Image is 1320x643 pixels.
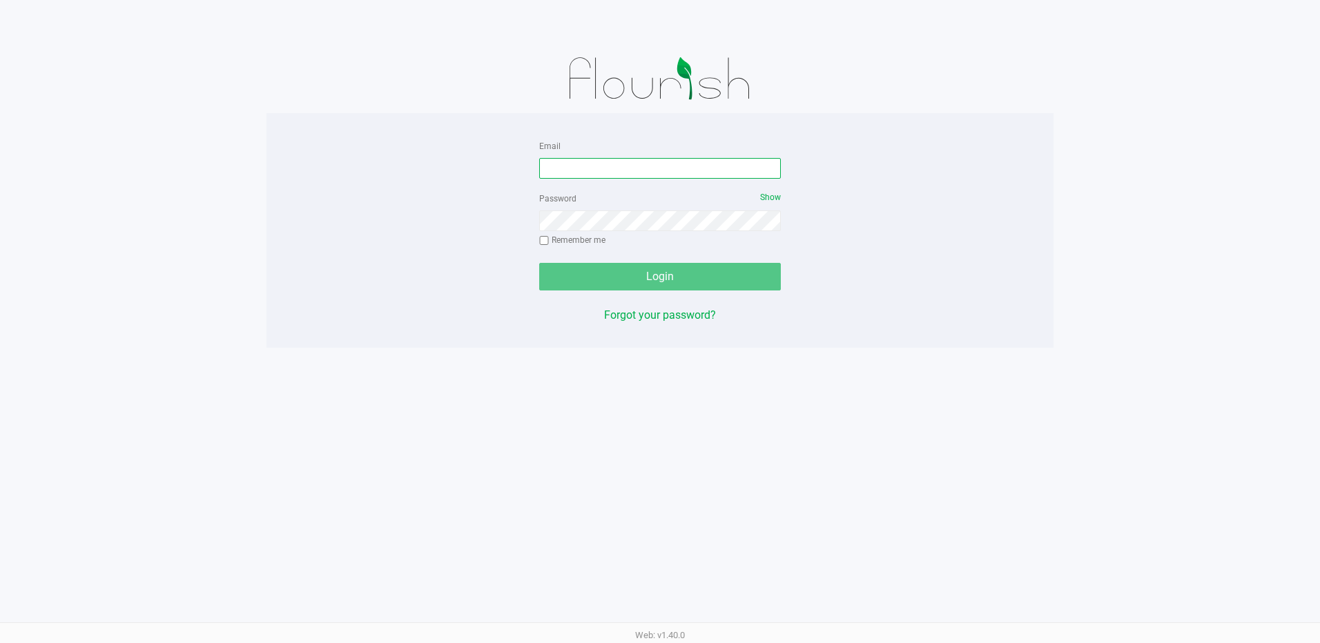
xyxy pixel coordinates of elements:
span: Show [760,192,781,202]
button: Forgot your password? [604,307,716,324]
span: Web: v1.40.0 [635,630,685,640]
label: Remember me [539,234,605,246]
input: Remember me [539,236,549,246]
label: Password [539,192,576,205]
label: Email [539,140,561,152]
